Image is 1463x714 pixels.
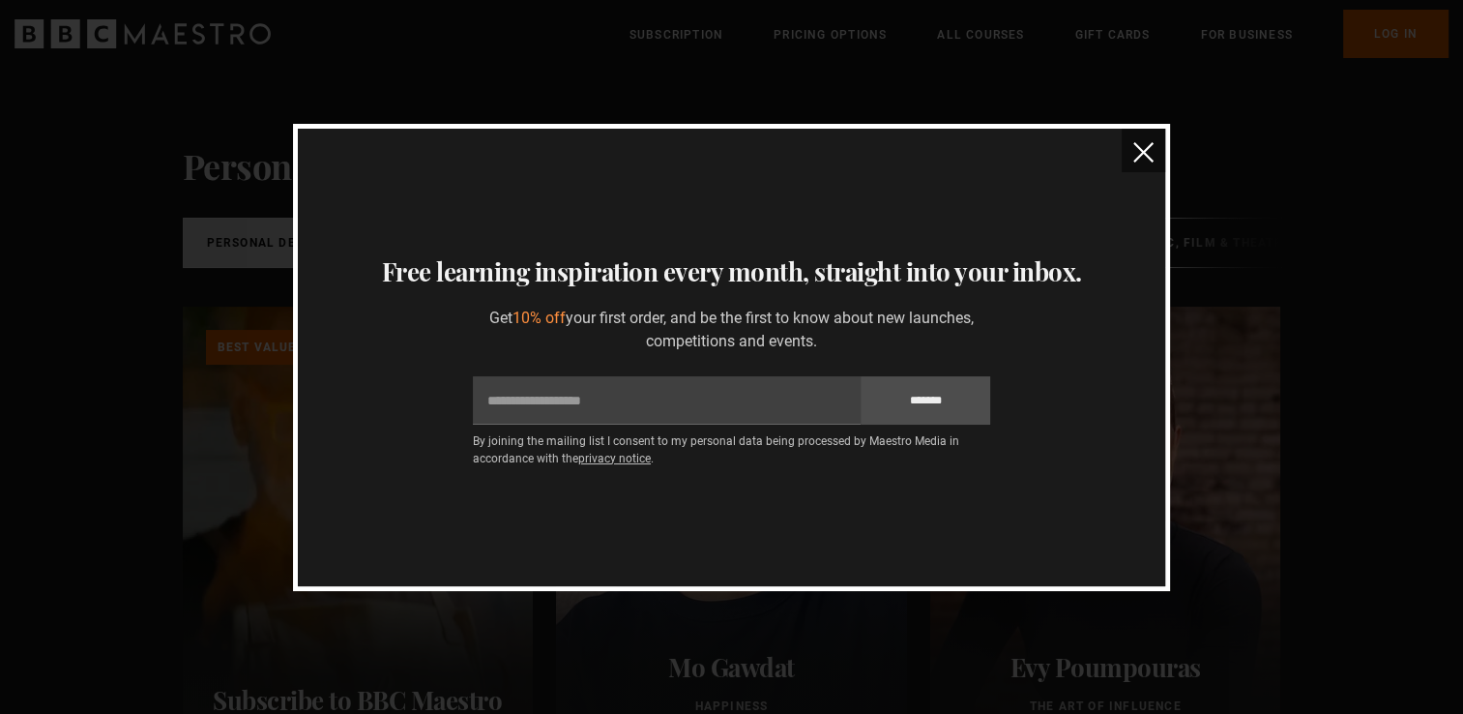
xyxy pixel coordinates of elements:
h3: Free learning inspiration every month, straight into your inbox. [321,253,1143,291]
span: 10% off [512,309,566,327]
a: privacy notice [578,452,651,465]
button: close [1122,129,1165,172]
p: Get your first order, and be the first to know about new launches, competitions and events. [473,307,990,353]
p: By joining the mailing list I consent to my personal data being processed by Maestro Media in acc... [473,432,990,467]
